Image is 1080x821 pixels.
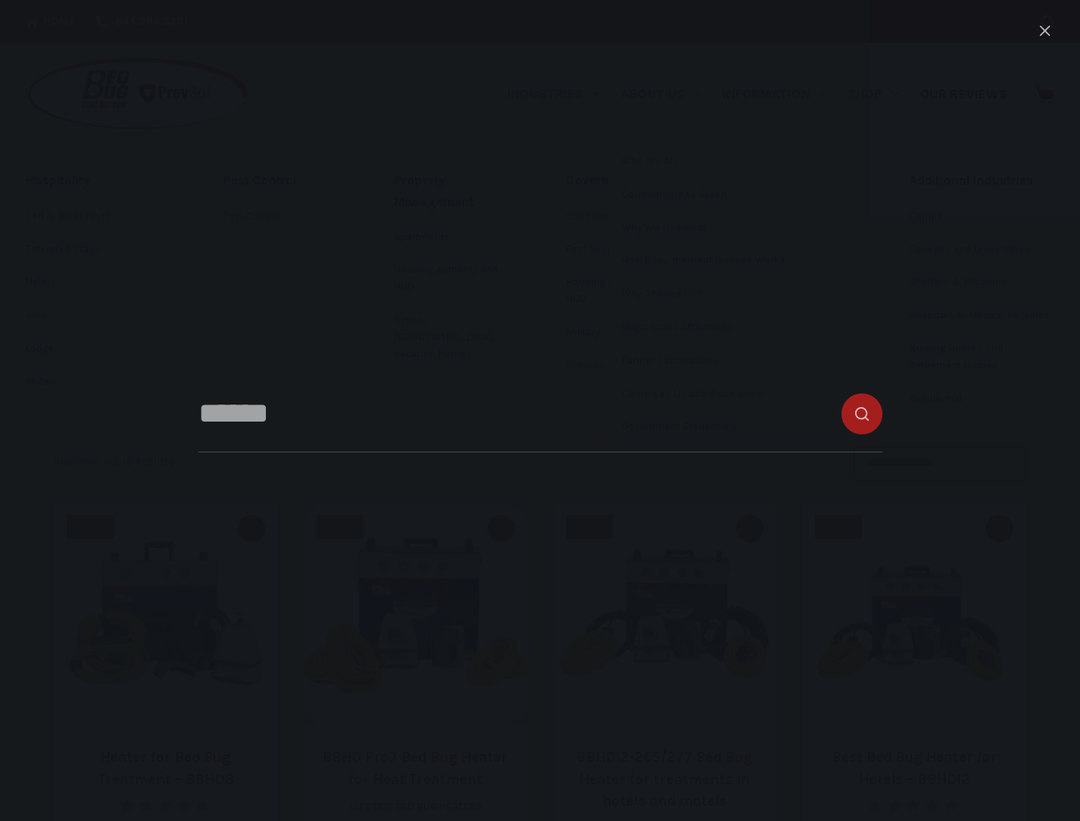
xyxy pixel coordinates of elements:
a: Motels [26,366,171,399]
a: Nursing Homes and Retirement Homes [909,333,1055,382]
a: Hospitals & Medical Facilities [909,299,1055,332]
a: Correctional Facilities [566,200,686,233]
a: Apartments [394,221,514,254]
a: Inns [26,299,171,332]
button: Quick view toggle [736,515,764,542]
a: Come See Us at a Trade Show [610,378,866,410]
a: Why We Use Heat [610,212,866,245]
img: Prevsol/Bed Bug Heat Doctor [26,56,250,133]
a: Housing Authority and HUD [394,254,514,304]
a: Our Reviews [909,43,1018,145]
div: Rated 4.67 out of 5 [120,799,211,812]
a: Pest Control [223,200,343,233]
button: Quick view toggle [238,515,265,542]
button: Search [1042,15,1054,28]
a: Major Brand Affiliations [610,311,866,344]
a: Housing Authority and HUD [566,266,686,316]
a: BBHD Pro7 Bed Bug Heater for Heat Treatment [322,748,508,788]
a: Hospitality [26,162,171,199]
a: Military [566,316,686,349]
span: SALE [316,515,363,539]
a: Heater for Bed Bug Treatment - BBHD8 [54,502,278,726]
a: Information [712,43,837,145]
a: Hotels [26,266,171,298]
a: Residential [909,383,1055,416]
span: SALE [67,515,114,539]
a: Bed & Breakfasts [26,200,171,233]
a: Industries [496,43,610,145]
a: First Responders [566,233,686,266]
a: About Us [610,43,711,145]
a: BBHD12-265/277 Bed Bug Heater for treatments in hotels and motels [553,502,777,726]
a: Best Bed Bug Heater for Hotels - BBHD12 [802,502,1026,726]
a: Partner Associations [610,345,866,377]
a: Electric Bed Bug Heaters [349,800,482,812]
a: Shop [837,43,909,145]
select: Shop order [853,446,1026,481]
a: Commitment to Green [610,179,866,211]
a: Colleges and Universities [909,233,1055,266]
a: Government Credentials [610,410,866,443]
a: Best Bed Bug Heater for Hotels – BBHD12 [832,748,997,788]
button: Open LiveChat chat widget [14,7,65,58]
span: SALE [566,515,613,539]
a: Camps [909,200,1055,233]
a: BBHD12-265/277 Bed Bug Heater for treatments in hotels and motels [576,748,752,809]
a: Pest Control [223,162,343,199]
a: Schools [566,350,686,382]
a: Government [566,162,686,199]
a: Extended Stays [26,233,171,266]
button: Quick view toggle [986,515,1013,542]
a: Who We Are [610,145,866,178]
a: Property Management [394,162,514,221]
a: Why Choose Us? [610,278,866,310]
a: Airbnb, [GEOGRAPHIC_DATA], Vacation Homes [394,304,514,370]
a: How Does the Heat Process Work? [610,245,866,277]
a: Heater for Bed Bug Treatment – BBHD8 [97,748,234,788]
button: Quick view toggle [487,515,515,542]
span: SALE [815,515,862,539]
nav: Primary [496,43,1018,145]
div: Rated 5.00 out of 5 [868,799,959,812]
a: Lodge [26,333,171,365]
a: Additional Industries [909,162,1055,199]
a: Shelters & Missions [909,266,1055,298]
p: Showing all 10 results [54,455,175,470]
a: BBHD Pro7 Bed Bug Heater for Heat Treatment [304,502,528,726]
